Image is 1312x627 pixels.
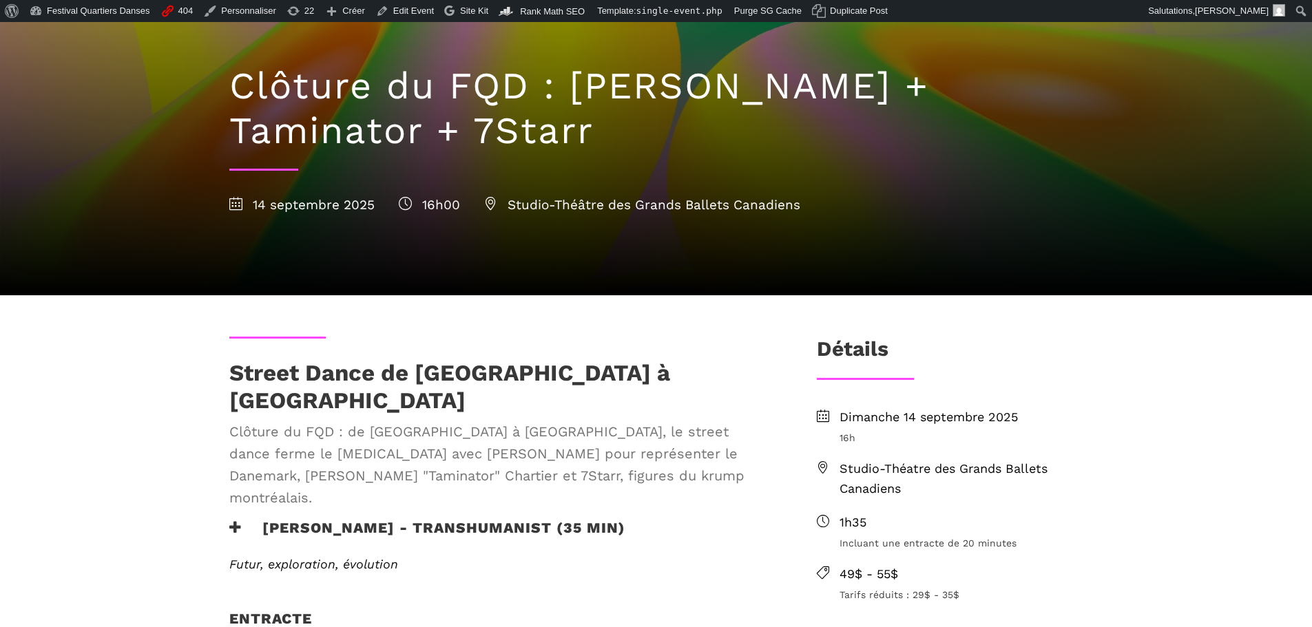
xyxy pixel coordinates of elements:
[840,564,1083,584] span: 49$ - 55$
[229,519,625,553] h3: [PERSON_NAME] - TRANSHUMANIST (35 min)
[229,557,398,571] span: Futur, exploration, évolution
[840,459,1083,499] span: Studio-Théatre des Grands Ballets Canadiens
[484,197,800,213] span: Studio-Théâtre des Grands Ballets Canadiens
[520,6,585,17] span: Rank Math SEO
[840,587,1083,602] span: Tarifs réduits : 29$ - 35$
[460,6,488,16] span: Site Kit
[399,197,460,213] span: 16h00
[840,513,1083,533] span: 1h35
[229,359,772,414] h1: Street Dance de [GEOGRAPHIC_DATA] à [GEOGRAPHIC_DATA]
[840,535,1083,551] span: Incluant une entracte de 20 minutes
[636,6,722,16] span: single-event.php
[229,197,375,213] span: 14 septembre 2025
[229,64,1083,153] h1: Clôture du FQD : [PERSON_NAME] + Taminator + 7Starr
[1195,6,1269,16] span: [PERSON_NAME]
[840,407,1083,427] span: Dimanche 14 septembre 2025
[229,421,772,509] span: Clôture du FQD : de [GEOGRAPHIC_DATA] à [GEOGRAPHIC_DATA], le street dance ferme le [MEDICAL_DATA...
[817,337,888,371] h3: Détails
[840,430,1083,445] span: 16h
